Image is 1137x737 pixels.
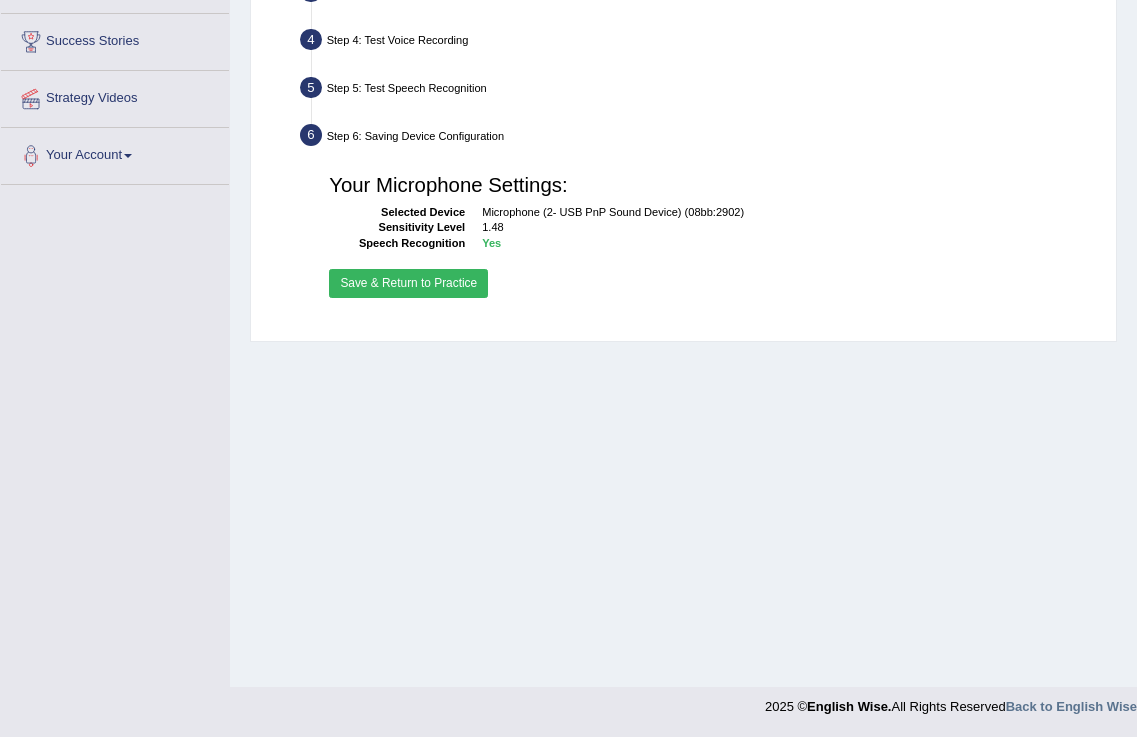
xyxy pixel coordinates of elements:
[293,24,1109,61] div: Step 4: Test Voice Recording
[807,699,891,714] strong: English Wise.
[329,205,465,221] dt: Selected Device
[329,269,488,298] button: Save & Return to Practice
[1006,699,1137,714] a: Back to English Wise
[293,72,1109,109] div: Step 5: Test Speech Recognition
[482,205,1089,221] dd: Microphone (2- USB PnP Sound Device) (08bb:2902)
[1,14,229,64] a: Success Stories
[482,220,1089,236] dd: 1.48
[1,128,229,178] a: Your Account
[329,174,1089,196] h3: Your Microphone Settings:
[1,71,229,121] a: Strategy Videos
[482,237,501,249] b: Yes
[329,220,465,236] dt: Sensitivity Level
[765,687,1137,716] div: 2025 © All Rights Reserved
[329,236,465,252] dt: Speech Recognition
[293,119,1109,156] div: Step 6: Saving Device Configuration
